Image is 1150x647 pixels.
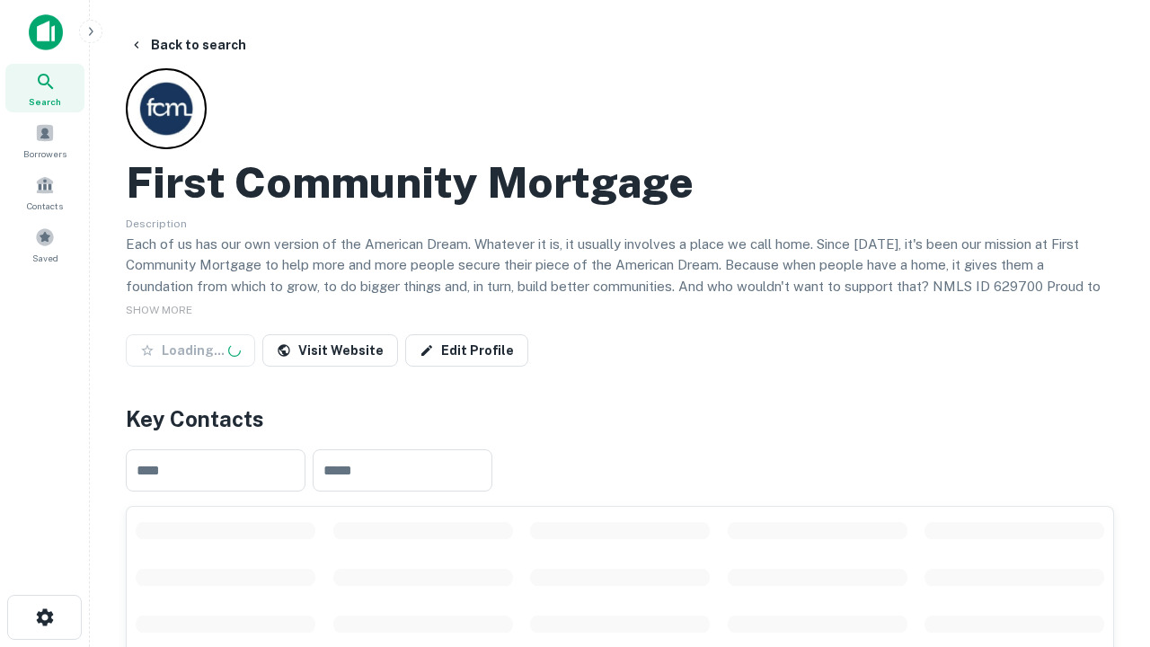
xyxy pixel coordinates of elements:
h2: First Community Mortgage [126,156,694,208]
a: Borrowers [5,116,84,164]
a: Search [5,64,84,112]
p: Each of us has our own version of the American Dream. Whatever it is, it usually involves a place... [126,234,1114,318]
a: Contacts [5,168,84,217]
a: Saved [5,220,84,269]
span: Description [126,217,187,230]
button: Back to search [122,29,253,61]
span: Search [29,94,61,109]
span: Contacts [27,199,63,213]
h4: Key Contacts [126,403,1114,435]
a: Visit Website [262,334,398,367]
iframe: Chat Widget [1060,446,1150,532]
span: SHOW MORE [126,304,192,316]
img: capitalize-icon.png [29,14,63,50]
span: Saved [32,251,58,265]
a: Edit Profile [405,334,528,367]
span: Borrowers [23,146,66,161]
